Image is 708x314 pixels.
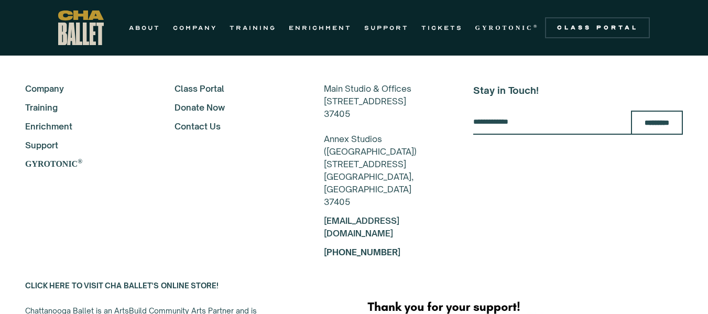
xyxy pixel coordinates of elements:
[324,215,399,239] a: [EMAIL_ADDRESS][DOMAIN_NAME]
[324,82,445,208] div: Main Studio & Offices [STREET_ADDRESS] 37405 Annex Studios ([GEOGRAPHIC_DATA]) [STREET_ADDRESS] [...
[25,101,146,114] a: Training
[175,82,296,95] a: Class Portal
[25,281,219,290] a: CLICK HERE TO VISIT CHA BALLET'S ONLINE STORE!
[230,21,276,34] a: TRAINING
[324,247,400,257] a: [PHONE_NUMBER]
[25,139,146,151] a: Support
[25,158,146,170] a: GYROTONIC®
[473,82,683,98] h5: Stay in Touch!
[173,21,217,34] a: COMPANY
[25,82,146,95] a: Company
[475,24,533,31] strong: GYROTONIC
[58,10,104,45] a: home
[475,21,539,34] a: GYROTONIC®
[78,158,82,165] sup: ®
[129,21,160,34] a: ABOUT
[175,101,296,114] a: Donate Now
[175,120,296,133] a: Contact Us
[533,24,539,29] sup: ®
[25,159,78,168] strong: GYROTONIC
[473,111,683,135] form: Email Form
[289,21,352,34] a: ENRICHMENT
[25,120,146,133] a: Enrichment
[551,24,644,32] div: Class Portal
[421,21,463,34] a: TICKETS
[545,17,650,38] a: Class Portal
[364,21,409,34] a: SUPPORT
